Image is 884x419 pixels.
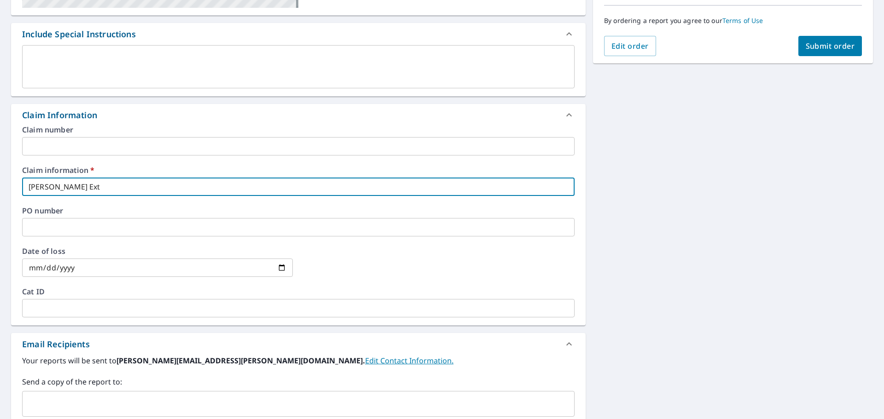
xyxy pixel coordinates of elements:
b: [PERSON_NAME][EMAIL_ADDRESS][PERSON_NAME][DOMAIN_NAME]. [116,356,365,366]
a: Terms of Use [722,16,763,25]
label: Send a copy of the report to: [22,376,575,387]
label: Claim number [22,126,575,133]
a: EditContactInfo [365,356,454,366]
div: Include Special Instructions [11,23,586,45]
span: Submit order [806,41,855,51]
div: Claim Information [22,109,97,121]
button: Edit order [604,36,656,56]
div: Include Special Instructions [22,28,136,40]
label: Date of loss [22,247,293,255]
span: Edit order [611,41,649,51]
div: Email Recipients [11,333,586,355]
label: PO number [22,207,575,214]
div: Email Recipients [22,338,90,350]
button: Submit order [798,36,862,56]
div: Claim Information [11,104,586,126]
label: Your reports will be sent to [22,355,575,366]
label: Claim information [22,166,575,174]
p: By ordering a report you agree to our [604,17,862,25]
label: Cat ID [22,288,575,295]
